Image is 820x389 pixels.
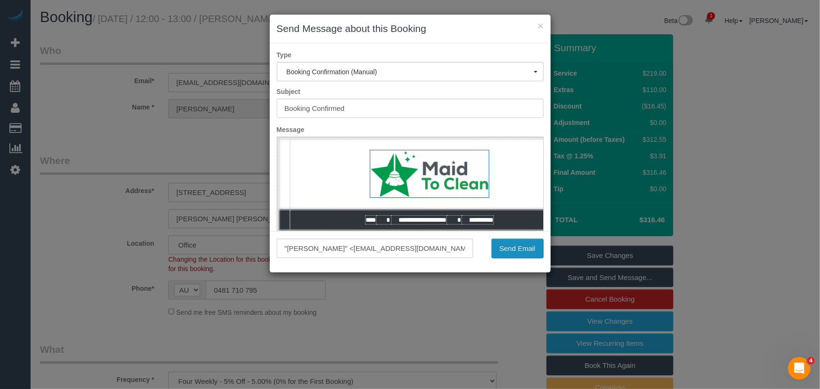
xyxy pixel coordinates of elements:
[277,22,544,36] h3: Send Message about this Booking
[277,137,543,284] iframe: Rich Text Editor, editor1
[277,62,544,81] button: Booking Confirmation (Manual)
[270,50,551,60] label: Type
[538,21,543,31] button: ×
[270,125,551,134] label: Message
[277,99,544,118] input: Subject
[492,239,544,258] button: Send Email
[270,87,551,96] label: Subject
[788,357,811,380] iframe: Intercom live chat
[807,357,815,365] span: 4
[287,68,534,76] span: Booking Confirmation (Manual)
